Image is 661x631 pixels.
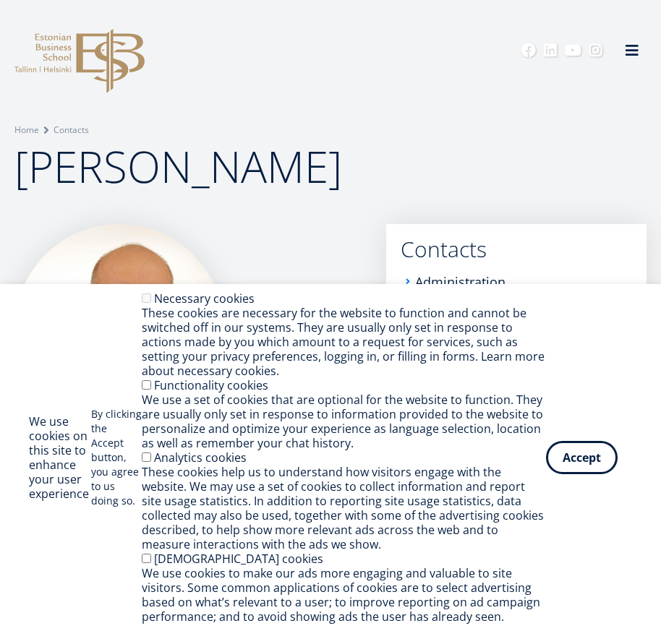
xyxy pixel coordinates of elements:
[154,551,323,567] label: [DEMOGRAPHIC_DATA] cookies
[546,441,618,474] button: Accept
[142,392,546,450] div: We use a set of cookies that are optional for the website to function. They are usually only set ...
[589,43,603,58] a: Instagram
[54,123,89,137] a: Contacts
[415,275,506,289] a: Administration
[14,224,224,434] img: Arno Almann
[154,291,255,306] label: Necessary cookies
[401,239,632,260] a: Contacts
[521,43,536,58] a: Facebook
[29,414,91,501] h2: We use cookies on this site to enhance your user experience
[565,43,581,58] a: Youtube
[91,407,142,508] p: By clicking the Accept button, you agree to us doing so.
[543,43,558,58] a: Linkedin
[154,377,268,393] label: Functionality cookies
[14,137,342,196] span: [PERSON_NAME]
[142,465,546,551] div: These cookies help us to understand how visitors engage with the website. We may use a set of coo...
[142,566,546,624] div: We use cookies to make our ads more engaging and valuable to site visitors. Some common applicati...
[154,450,247,465] label: Analytics cookies
[142,306,546,378] div: These cookies are necessary for the website to function and cannot be switched off in our systems...
[14,123,39,137] a: Home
